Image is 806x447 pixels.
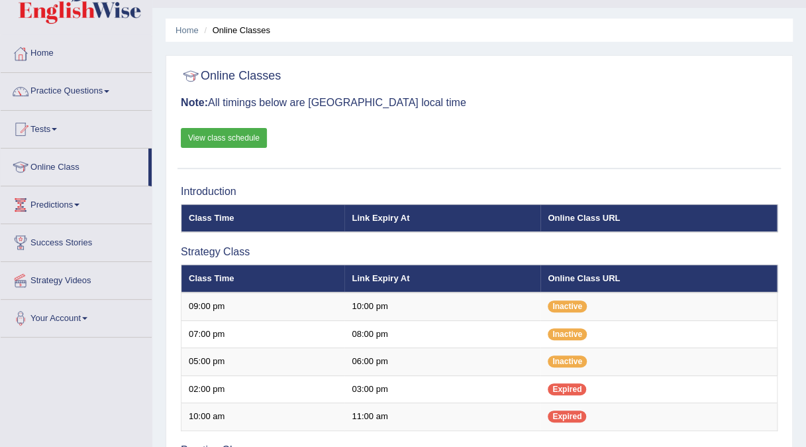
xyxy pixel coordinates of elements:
span: Expired [548,411,586,422]
a: View class schedule [181,128,267,148]
td: 09:00 pm [181,292,345,320]
th: Online Class URL [540,265,777,292]
td: 05:00 pm [181,348,345,376]
td: 03:00 pm [344,375,540,403]
h2: Online Classes [181,66,281,86]
a: Home [1,35,152,68]
td: 06:00 pm [344,348,540,376]
th: Link Expiry At [344,265,540,292]
td: 10:00 pm [344,292,540,320]
td: 11:00 am [344,403,540,431]
span: Inactive [548,300,587,312]
span: Inactive [548,328,587,340]
th: Online Class URL [540,204,777,232]
h3: Strategy Class [181,246,778,258]
b: Note: [181,97,208,108]
li: Online Classes [201,24,270,36]
a: Home [176,25,199,35]
span: Inactive [548,355,587,367]
a: Your Account [1,300,152,333]
td: 08:00 pm [344,320,540,348]
a: Tests [1,111,152,144]
th: Link Expiry At [344,204,540,232]
a: Predictions [1,186,152,220]
td: 10:00 am [181,403,345,431]
h3: Introduction [181,186,778,198]
th: Class Time [181,204,345,232]
th: Class Time [181,265,345,292]
span: Expired [548,383,586,395]
td: 07:00 pm [181,320,345,348]
a: Practice Questions [1,73,152,106]
a: Online Class [1,149,148,182]
td: 02:00 pm [181,375,345,403]
a: Strategy Videos [1,262,152,295]
h3: All timings below are [GEOGRAPHIC_DATA] local time [181,97,778,109]
a: Success Stories [1,224,152,257]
